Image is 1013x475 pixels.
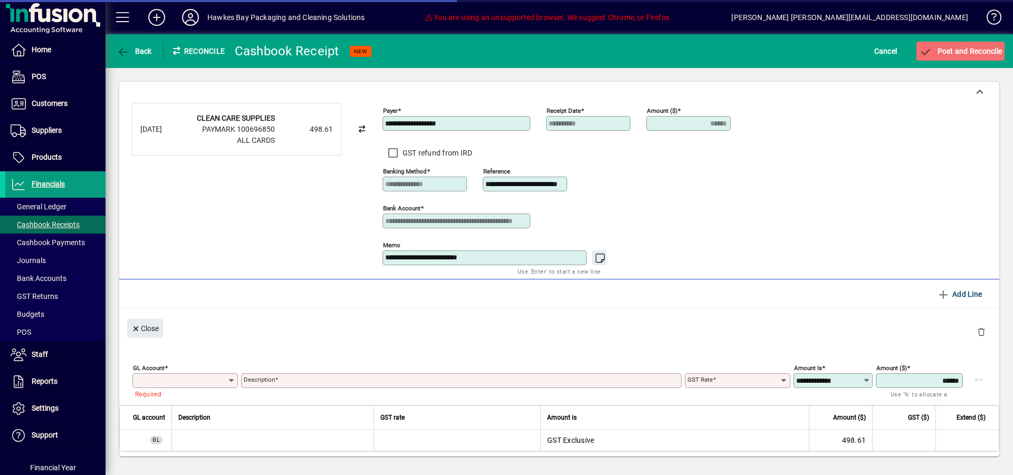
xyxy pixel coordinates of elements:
mat-label: Description [244,376,275,383]
span: You are using an unsupported browser. We suggest Chrome, or Firefox. [425,13,672,22]
button: Back [114,42,155,61]
span: Description [178,412,211,423]
button: Close [127,319,163,338]
a: Cashbook Receipts [5,216,106,234]
td: GST Exclusive [540,430,809,451]
button: Delete [969,319,994,344]
a: Staff [5,342,106,368]
button: Cancel [872,42,900,61]
a: Settings [5,395,106,422]
span: Extend ($) [957,412,986,423]
td: 498.61 [809,430,872,451]
span: Products [32,153,62,161]
span: PAYMARK 100696850 ALL CARDS [202,125,275,144]
span: Back [117,47,152,55]
mat-label: Memo [383,241,400,249]
mat-label: GST rate [687,376,713,383]
mat-label: Amount ($) [876,364,907,372]
span: GL [152,437,160,443]
span: Staff [32,350,48,358]
span: GL account [133,412,165,423]
button: Post and Reconcile [916,42,1005,61]
div: Cashbook Receipt [235,43,339,60]
div: Hawkes Bay Packaging and Cleaning Solutions [207,9,365,26]
span: Customers [32,99,68,108]
span: Cashbook Payments [11,238,85,247]
mat-label: Amount ($) [647,107,677,114]
mat-label: Bank Account [383,205,421,212]
span: General Ledger [11,202,66,211]
mat-label: Payer [383,107,398,114]
span: Suppliers [32,126,62,134]
div: [PERSON_NAME] [PERSON_NAME][EMAIL_ADDRESS][DOMAIN_NAME] [731,9,968,26]
span: Settings [32,404,59,412]
span: Support [32,431,58,439]
app-page-header-button: Close [125,323,166,333]
strong: CLEAN CARE SUPPLIES [197,114,275,122]
a: GST Returns [5,287,106,305]
span: Reports [32,377,58,385]
span: Post and Reconcile [919,47,1002,55]
div: Reconcile [164,43,227,60]
mat-label: Amount is [794,364,822,372]
a: Reports [5,369,106,395]
a: Journals [5,251,106,269]
a: Customers [5,91,106,117]
span: Bank Accounts [11,274,66,283]
button: Add [140,8,174,27]
a: Suppliers [5,118,106,144]
a: Budgets [5,305,106,323]
mat-hint: Use '%' to allocate a percentage [891,388,954,411]
span: POS [32,72,46,81]
a: General Ledger [5,198,106,216]
a: POS [5,323,106,341]
span: POS [11,328,31,336]
a: Support [5,422,106,449]
app-page-header-button: Back [106,42,164,61]
mat-label: Receipt Date [547,107,581,114]
span: Financials [32,180,65,188]
mat-error: Required [135,388,230,399]
mat-label: Reference [483,168,510,175]
mat-label: Banking method [383,168,427,175]
app-page-header-button: Delete [969,327,994,336]
a: Products [5,144,106,171]
span: Cancel [874,43,897,60]
a: Home [5,37,106,63]
span: GST ($) [908,412,929,423]
span: NEW [354,48,367,55]
a: Knowledge Base [979,2,1000,36]
a: Bank Accounts [5,269,106,287]
button: Profile [174,8,207,27]
span: Journals [11,256,46,265]
label: GST refund from IRD [400,148,473,158]
span: GST rate [380,412,405,423]
span: Cashbook Receipts [11,220,80,229]
span: GST Returns [11,292,58,300]
a: POS [5,64,106,90]
span: Budgets [11,310,44,318]
span: Amount ($) [833,412,866,423]
mat-hint: Use 'Enter' to start a new line [518,265,600,277]
div: [DATE] [140,124,183,135]
div: 498.61 [280,124,333,135]
span: Home [32,45,51,54]
a: Cashbook Payments [5,234,106,251]
span: Financial Year [30,463,76,472]
span: Close [131,320,159,337]
span: Amount is [547,412,577,423]
mat-label: GL Account [133,364,165,372]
